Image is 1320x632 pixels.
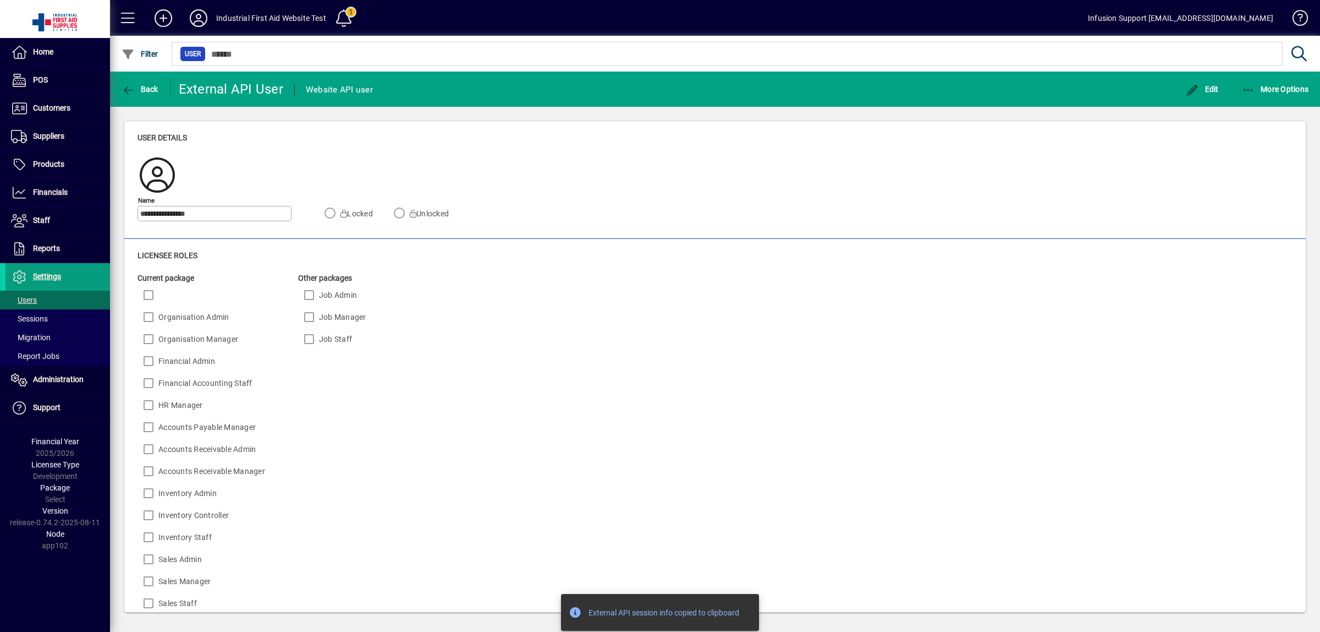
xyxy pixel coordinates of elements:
a: Customers [5,95,110,122]
div: Industrial First Aid Website Test [216,9,326,27]
span: More Options [1242,85,1309,94]
span: Other packages [298,274,352,282]
a: POS [5,67,110,94]
span: Support [33,403,61,412]
a: Administration [5,366,110,394]
button: Edit [1183,79,1222,99]
span: Financial Year [31,437,79,446]
span: Licensee Type [31,460,79,469]
div: Infusion Support [EMAIL_ADDRESS][DOMAIN_NAME] [1088,9,1273,27]
span: Licensee roles [137,251,197,260]
button: Add [146,8,181,28]
span: Home [33,47,53,56]
span: Version [42,506,68,515]
a: Report Jobs [5,347,110,366]
a: Sessions [5,309,110,328]
div: External API session info copied to clipboard [588,607,739,620]
span: Current package [137,274,194,282]
mat-label: Name [138,196,155,204]
button: More Options [1239,79,1312,99]
span: Migration [11,333,51,342]
span: Package [40,483,70,492]
span: Node [46,530,64,538]
a: Staff [5,207,110,235]
span: Products [33,160,64,168]
span: Suppliers [33,132,64,140]
button: Filter [119,44,161,64]
span: Users [11,296,37,304]
a: Knowledge Base [1284,2,1306,38]
span: Financials [33,188,68,197]
span: Edit [1186,85,1219,94]
button: Back [119,79,161,99]
span: Report Jobs [11,352,59,361]
app-page-header-button: Back [110,79,170,99]
a: Financials [5,179,110,206]
a: Home [5,39,110,66]
div: External API User [179,80,283,98]
span: Back [122,85,158,94]
span: Administration [33,375,84,384]
span: POS [33,75,48,84]
span: User [185,48,201,59]
a: Reports [5,235,110,263]
span: Customers [33,103,70,112]
span: Filter [122,50,158,58]
div: Website API user [306,81,373,99]
span: Sessions [11,314,48,323]
a: Products [5,151,110,178]
span: Settings [33,272,61,281]
a: Migration [5,328,110,347]
a: Users [5,291,110,309]
button: Profile [181,8,216,28]
a: Support [5,394,110,422]
span: Staff [33,216,50,225]
span: Reports [33,244,60,253]
span: User details [137,133,187,142]
a: Suppliers [5,123,110,150]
